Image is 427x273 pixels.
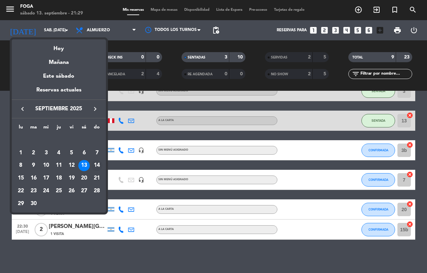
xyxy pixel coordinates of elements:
div: 30 [28,198,39,209]
i: keyboard_arrow_right [91,105,99,113]
div: 7 [91,147,103,159]
td: 18 de septiembre de 2025 [52,172,65,185]
td: 12 de septiembre de 2025 [65,159,78,172]
td: 15 de septiembre de 2025 [14,172,27,185]
button: keyboard_arrow_left [16,105,29,113]
div: 18 [53,172,65,184]
div: 22 [15,185,27,197]
button: keyboard_arrow_right [89,105,101,113]
div: 17 [40,172,52,184]
div: 29 [15,198,27,209]
td: 21 de septiembre de 2025 [90,172,103,185]
td: 3 de septiembre de 2025 [40,147,52,159]
td: 29 de septiembre de 2025 [14,197,27,210]
div: 26 [66,185,77,197]
td: 8 de septiembre de 2025 [14,159,27,172]
div: 12 [66,160,77,171]
div: Hoy [12,39,106,53]
div: 9 [28,160,39,171]
div: 8 [15,160,27,171]
td: 17 de septiembre de 2025 [40,172,52,185]
td: 1 de septiembre de 2025 [14,147,27,159]
td: 14 de septiembre de 2025 [90,159,103,172]
td: 26 de septiembre de 2025 [65,185,78,197]
div: Mañana [12,53,106,67]
td: 9 de septiembre de 2025 [27,159,40,172]
th: domingo [90,123,103,134]
td: 7 de septiembre de 2025 [90,147,103,159]
td: 22 de septiembre de 2025 [14,185,27,197]
div: 19 [66,172,77,184]
th: sábado [78,123,91,134]
div: Reservas actuales [12,86,106,100]
div: 4 [53,147,65,159]
td: 10 de septiembre de 2025 [40,159,52,172]
td: 30 de septiembre de 2025 [27,197,40,210]
td: 23 de septiembre de 2025 [27,185,40,197]
div: 23 [28,185,39,197]
div: 25 [53,185,65,197]
div: Este sábado [12,67,106,86]
td: 25 de septiembre de 2025 [52,185,65,197]
td: 24 de septiembre de 2025 [40,185,52,197]
th: viernes [65,123,78,134]
td: 13 de septiembre de 2025 [78,159,91,172]
span: septiembre 2025 [29,105,89,113]
th: martes [27,123,40,134]
th: miércoles [40,123,52,134]
td: 5 de septiembre de 2025 [65,147,78,159]
td: 6 de septiembre de 2025 [78,147,91,159]
div: 6 [78,147,90,159]
div: 15 [15,172,27,184]
th: jueves [52,123,65,134]
div: 1 [15,147,27,159]
td: 11 de septiembre de 2025 [52,159,65,172]
td: 27 de septiembre de 2025 [78,185,91,197]
div: 13 [78,160,90,171]
th: lunes [14,123,27,134]
div: 24 [40,185,52,197]
div: 3 [40,147,52,159]
div: 16 [28,172,39,184]
div: 10 [40,160,52,171]
div: 21 [91,172,103,184]
td: 2 de septiembre de 2025 [27,147,40,159]
td: SEP. [14,134,103,147]
div: 27 [78,185,90,197]
td: 4 de septiembre de 2025 [52,147,65,159]
td: 19 de septiembre de 2025 [65,172,78,185]
td: 20 de septiembre de 2025 [78,172,91,185]
div: 14 [91,160,103,171]
td: 16 de septiembre de 2025 [27,172,40,185]
i: keyboard_arrow_left [18,105,27,113]
div: 5 [66,147,77,159]
div: 20 [78,172,90,184]
div: 28 [91,185,103,197]
div: 2 [28,147,39,159]
div: 11 [53,160,65,171]
td: 28 de septiembre de 2025 [90,185,103,197]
